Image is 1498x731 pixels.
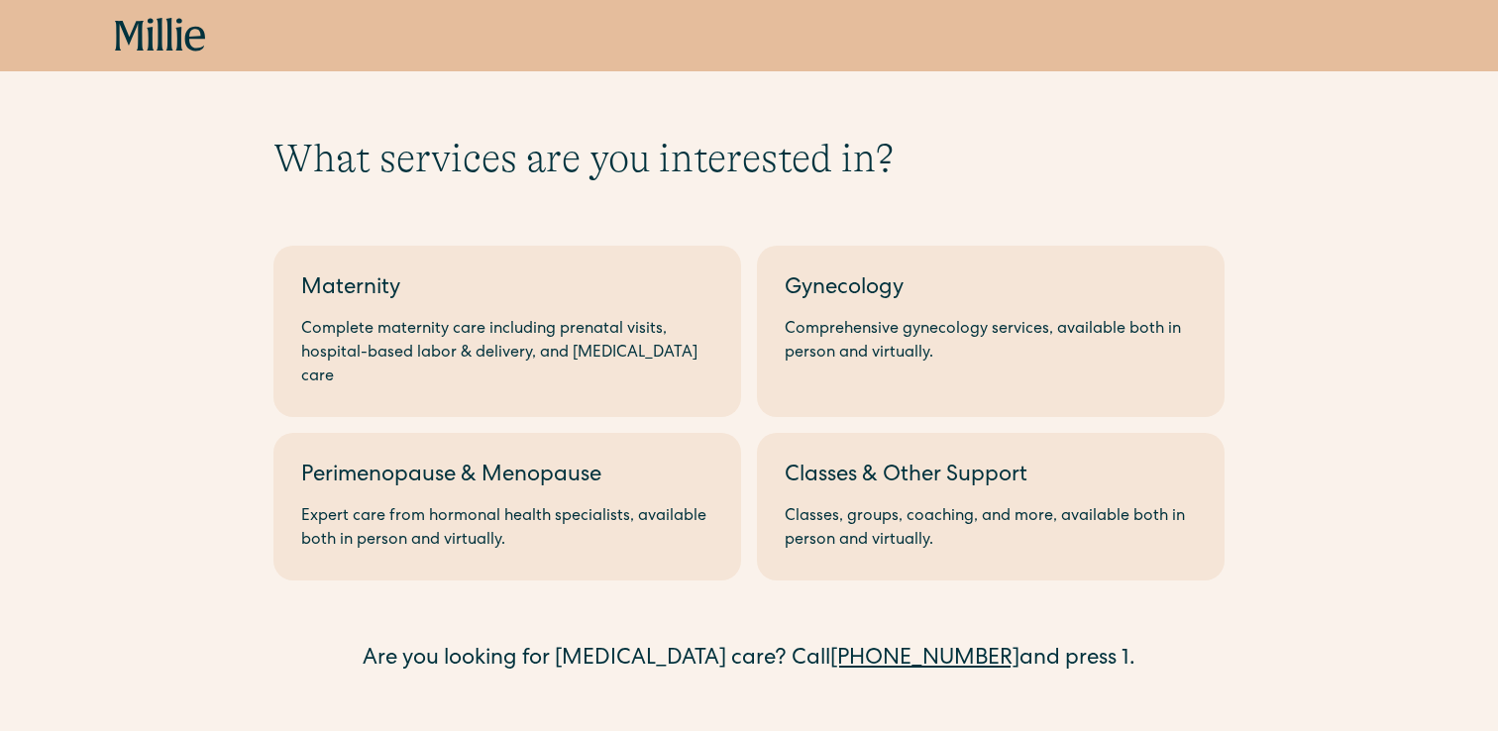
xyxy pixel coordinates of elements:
div: Are you looking for [MEDICAL_DATA] care? Call and press 1. [273,644,1225,677]
a: GynecologyComprehensive gynecology services, available both in person and virtually. [757,246,1225,417]
div: Maternity [301,273,713,306]
div: Classes, groups, coaching, and more, available both in person and virtually. [785,505,1197,553]
a: MaternityComplete maternity care including prenatal visits, hospital-based labor & delivery, and ... [273,246,741,417]
h1: What services are you interested in? [273,135,1225,182]
div: Expert care from hormonal health specialists, available both in person and virtually. [301,505,713,553]
a: Classes & Other SupportClasses, groups, coaching, and more, available both in person and virtually. [757,433,1225,580]
div: Complete maternity care including prenatal visits, hospital-based labor & delivery, and [MEDICAL_... [301,318,713,389]
div: Comprehensive gynecology services, available both in person and virtually. [785,318,1197,365]
a: [PHONE_NUMBER] [830,649,1019,671]
div: Perimenopause & Menopause [301,461,713,493]
div: Classes & Other Support [785,461,1197,493]
a: Perimenopause & MenopauseExpert care from hormonal health specialists, available both in person a... [273,433,741,580]
div: Gynecology [785,273,1197,306]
